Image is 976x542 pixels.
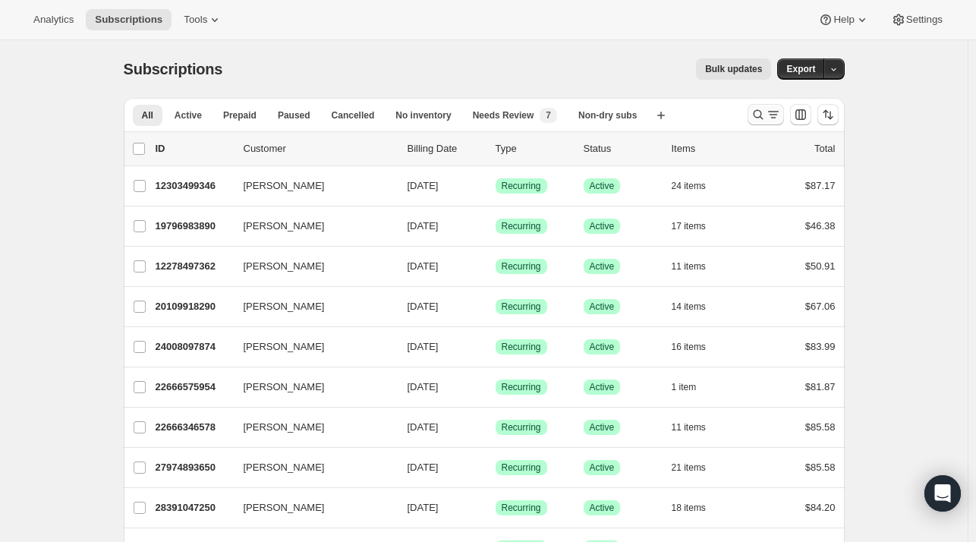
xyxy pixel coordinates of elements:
span: Active [590,180,615,192]
span: Recurring [502,341,541,353]
button: [PERSON_NAME] [235,415,386,440]
span: [PERSON_NAME] [244,219,325,234]
button: 14 items [672,296,723,317]
p: 20109918290 [156,299,231,314]
button: Sort the results [817,104,839,125]
span: No inventory [395,109,451,121]
span: Active [175,109,202,121]
span: Active [590,421,615,433]
p: Total [814,141,835,156]
span: [DATE] [408,260,439,272]
span: 14 items [672,301,706,313]
span: Recurring [502,220,541,232]
p: 12278497362 [156,259,231,274]
span: Bulk updates [705,63,762,75]
span: [DATE] [408,341,439,352]
button: 16 items [672,336,723,358]
button: [PERSON_NAME] [235,214,386,238]
span: Active [590,462,615,474]
button: 18 items [672,497,723,518]
span: Subscriptions [124,61,223,77]
div: Items [672,141,748,156]
button: 24 items [672,175,723,197]
div: 24008097874[PERSON_NAME][DATE]SuccessRecurringSuccessActive16 items$83.99 [156,336,836,358]
button: 1 item [672,377,713,398]
div: 20109918290[PERSON_NAME][DATE]SuccessRecurringSuccessActive14 items$67.06 [156,296,836,317]
div: 22666346578[PERSON_NAME][DATE]SuccessRecurringSuccessActive11 items$85.58 [156,417,836,438]
span: Subscriptions [95,14,162,26]
p: 19796983890 [156,219,231,234]
span: Recurring [502,381,541,393]
button: Search and filter results [748,104,784,125]
button: 21 items [672,457,723,478]
button: 11 items [672,417,723,438]
span: [PERSON_NAME] [244,259,325,274]
button: [PERSON_NAME] [235,496,386,520]
div: 22666575954[PERSON_NAME][DATE]SuccessRecurringSuccessActive1 item$81.87 [156,377,836,398]
span: [DATE] [408,462,439,473]
div: 12278497362[PERSON_NAME][DATE]SuccessRecurringSuccessActive11 items$50.91 [156,256,836,277]
span: 18 items [672,502,706,514]
button: [PERSON_NAME] [235,254,386,279]
button: [PERSON_NAME] [235,174,386,198]
span: Recurring [502,180,541,192]
div: 28391047250[PERSON_NAME][DATE]SuccessRecurringSuccessActive18 items$84.20 [156,497,836,518]
span: $50.91 [805,260,836,272]
span: Active [590,260,615,273]
span: [PERSON_NAME] [244,299,325,314]
button: Help [809,9,878,30]
span: 17 items [672,220,706,232]
span: $67.06 [805,301,836,312]
span: Active [590,381,615,393]
span: Recurring [502,502,541,514]
span: $46.38 [805,220,836,232]
button: [PERSON_NAME] [235,295,386,319]
button: Create new view [649,105,673,126]
span: [PERSON_NAME] [244,420,325,435]
p: Customer [244,141,395,156]
span: $83.99 [805,341,836,352]
span: 11 items [672,260,706,273]
span: Settings [906,14,943,26]
span: [PERSON_NAME] [244,339,325,355]
span: [DATE] [408,421,439,433]
div: Open Intercom Messenger [924,475,961,512]
span: Cancelled [332,109,375,121]
p: 28391047250 [156,500,231,515]
div: 27974893650[PERSON_NAME][DATE]SuccessRecurringSuccessActive21 items$85.58 [156,457,836,478]
span: 24 items [672,180,706,192]
span: 7 [546,109,551,121]
button: [PERSON_NAME] [235,455,386,480]
span: $84.20 [805,502,836,513]
button: Bulk updates [696,58,771,80]
span: [PERSON_NAME] [244,178,325,194]
span: 11 items [672,421,706,433]
p: 24008097874 [156,339,231,355]
span: Active [590,220,615,232]
div: 19796983890[PERSON_NAME][DATE]SuccessRecurringSuccessActive17 items$46.38 [156,216,836,237]
span: Recurring [502,462,541,474]
span: Active [590,502,615,514]
span: [PERSON_NAME] [244,460,325,475]
p: Billing Date [408,141,483,156]
span: 1 item [672,381,697,393]
span: Recurring [502,421,541,433]
span: Active [590,341,615,353]
p: Status [584,141,660,156]
span: Non-dry subs [578,109,637,121]
span: [DATE] [408,180,439,191]
span: Paused [278,109,310,121]
span: $87.17 [805,180,836,191]
div: 12303499346[PERSON_NAME][DATE]SuccessRecurringSuccessActive24 items$87.17 [156,175,836,197]
span: 16 items [672,341,706,353]
span: $85.58 [805,421,836,433]
span: [DATE] [408,220,439,232]
span: $81.87 [805,381,836,392]
button: Customize table column order and visibility [790,104,811,125]
span: 21 items [672,462,706,474]
span: [PERSON_NAME] [244,500,325,515]
span: $85.58 [805,462,836,473]
button: Settings [882,9,952,30]
button: Export [777,58,824,80]
span: Export [786,63,815,75]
